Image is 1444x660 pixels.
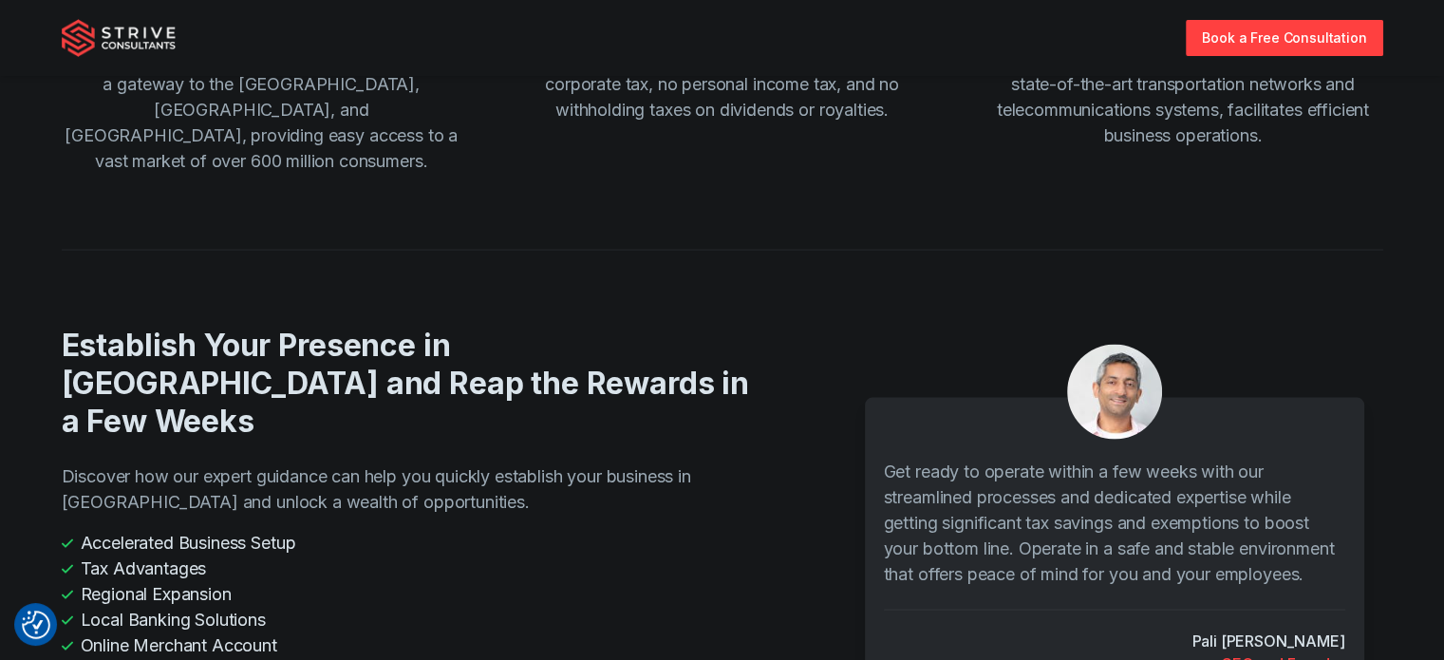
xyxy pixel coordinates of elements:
li: Accelerated Business Setup [62,530,762,556]
img: Strive Consultants [62,19,176,57]
p: Discover how our expert guidance can help you quickly establish your business in [GEOGRAPHIC_DATA... [62,463,762,515]
li: Tax Advantages [62,556,762,581]
li: Regional Expansion [62,581,762,607]
img: Pali Banwait, CEO, Strive Consultants, Dubai, UAE [1067,345,1162,440]
h2: Establish Your Presence in [GEOGRAPHIC_DATA] and Reap the Rewards in a Few Weeks [62,327,762,441]
img: Revisit consent button [22,611,50,639]
cite: Pali [PERSON_NAME] [1191,630,1344,652]
button: Consent Preferences [22,611,50,639]
p: [GEOGRAPHIC_DATA] is strategically positioned as a gateway to the [GEOGRAPHIC_DATA], [GEOGRAPHIC_... [62,46,461,174]
li: Online Merchant Account [62,632,762,658]
p: Dubai offers a highly attractive tax regime with no corporate tax, no personal income tax, and no... [522,46,922,123]
a: Book a Free Consultation [1186,20,1382,55]
p: Get ready to operate within a few weeks with our streamlined processes and dedicated expertise wh... [884,459,1345,587]
p: The UAE's world-class infrastructure, including state-of-the-art transportation networks and tele... [983,46,1382,148]
li: Local Banking Solutions [62,607,762,632]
